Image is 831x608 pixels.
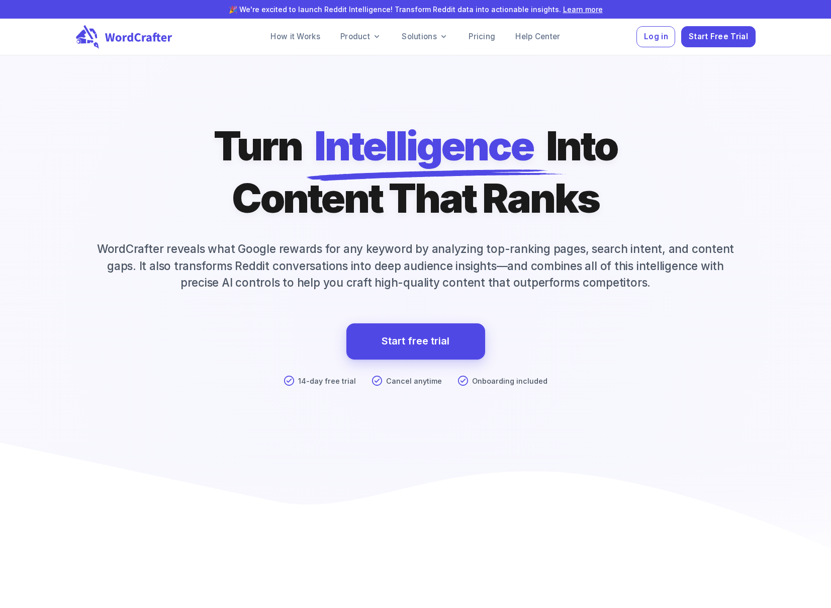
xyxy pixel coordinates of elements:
[262,27,328,47] a: How it Works
[507,27,568,47] a: Help Center
[460,27,503,47] a: Pricing
[636,26,675,48] button: Log in
[332,27,390,47] a: Product
[314,120,533,172] span: Intelligence
[394,27,456,47] a: Solutions
[472,376,547,387] p: Onboarding included
[214,120,617,224] h1: Turn Into Content That Ranks
[644,30,668,44] span: Log in
[689,30,748,44] span: Start Free Trial
[76,240,756,291] p: WordCrafter reveals what Google rewards for any keyword by analyzing top-ranking pages, search in...
[382,332,449,350] a: Start free trial
[298,376,356,387] p: 14-day free trial
[681,26,755,48] button: Start Free Trial
[16,4,815,15] p: 🎉 We're excited to launch Reddit Intelligence! Transform Reddit data into actionable insights.
[346,323,485,360] a: Start free trial
[563,5,603,14] a: Learn more
[386,376,442,387] p: Cancel anytime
